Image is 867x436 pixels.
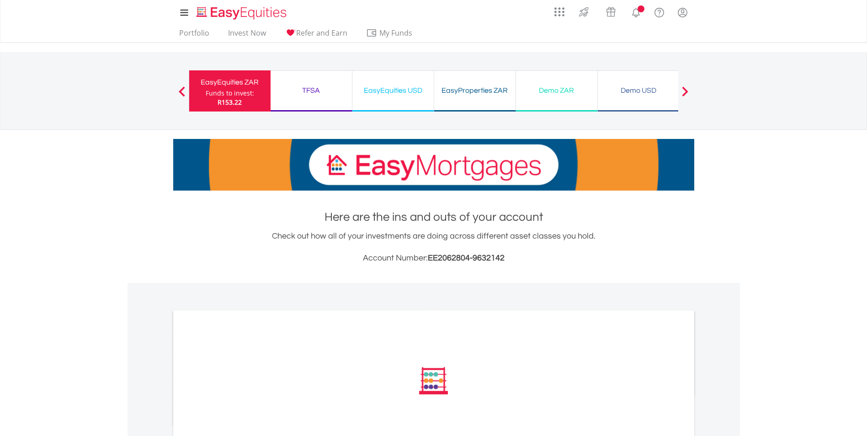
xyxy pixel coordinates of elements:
[173,230,694,265] div: Check out how all of your investments are doing across different asset classes you hold.
[576,5,591,19] img: thrive-v2.svg
[173,139,694,191] img: EasyMortage Promotion Banner
[671,2,694,22] a: My Profile
[195,76,265,89] div: EasyEquities ZAR
[603,5,618,19] img: vouchers-v2.svg
[193,2,290,21] a: Home page
[173,91,191,100] button: Previous
[624,2,648,21] a: Notifications
[358,84,428,97] div: EasyEquities USD
[296,28,347,38] span: Refer and Earn
[597,2,624,19] a: Vouchers
[173,252,694,265] h3: Account Number:
[366,27,426,39] span: My Funds
[428,254,505,262] span: EE2062804-9632142
[218,98,242,106] span: R153.22
[603,84,674,97] div: Demo USD
[281,28,351,43] a: Refer and Earn
[276,84,346,97] div: TFSA
[195,5,290,21] img: EasyEquities_Logo.png
[176,28,213,43] a: Portfolio
[648,2,671,21] a: FAQ's and Support
[173,209,694,225] h1: Here are the ins and outs of your account
[224,28,270,43] a: Invest Now
[206,89,254,98] div: Funds to invest:
[548,2,570,17] a: AppsGrid
[554,7,564,17] img: grid-menu-icon.svg
[521,84,592,97] div: Demo ZAR
[440,84,510,97] div: EasyProperties ZAR
[676,91,694,100] button: Next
